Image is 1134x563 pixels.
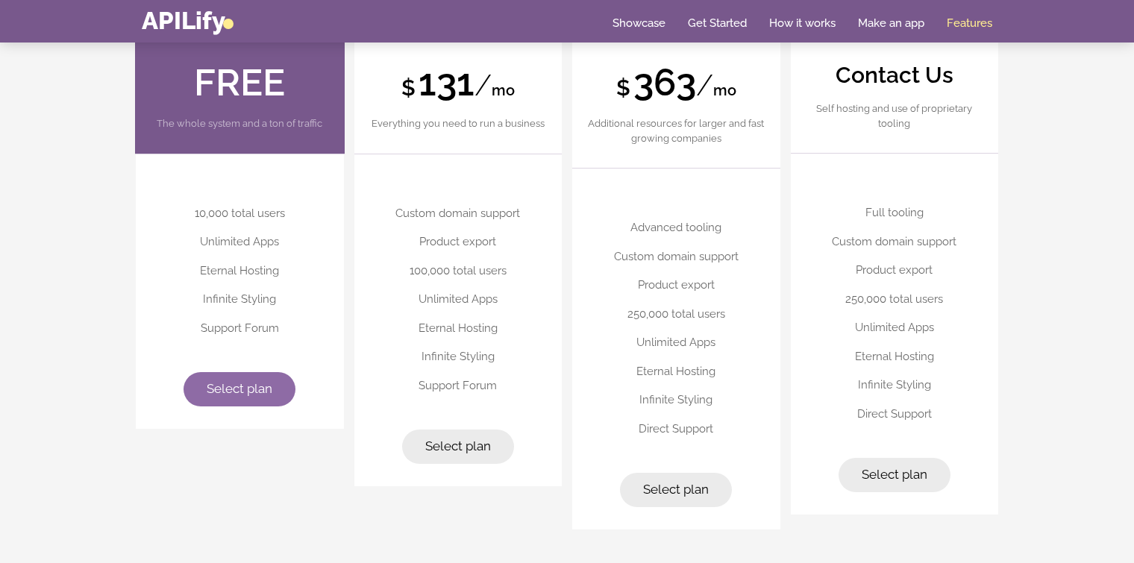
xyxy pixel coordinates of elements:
[806,285,984,314] li: 250,000 total users
[616,77,630,99] strong: $
[402,430,514,464] a: Select plan
[688,16,747,31] a: Get Started
[613,16,665,31] a: Showcase
[369,371,548,400] li: Support Forum
[587,328,765,357] li: Unlimited Apps
[184,372,295,406] a: Select plan
[194,60,285,104] strong: FREE
[492,81,515,99] strong: mo
[806,371,984,400] li: Infinite Styling
[836,64,953,87] strong: Contact Us
[587,271,765,300] li: Product export
[587,386,765,415] li: Infinite Styling
[769,16,836,31] a: How it works
[207,381,272,396] span: Select plan
[643,482,709,497] span: Select plan
[369,257,548,286] li: 100,000 total users
[806,400,984,429] li: Direct Support
[150,116,330,131] p: The whole system and a ton of traffic
[369,199,548,228] li: Custom domain support
[151,285,329,314] li: Infinite Styling
[713,81,736,99] strong: mo
[806,101,984,130] p: Self hosting and use of proprietary tooling
[151,314,329,343] li: Support Forum
[696,67,713,102] span: /
[369,227,548,257] li: Product export
[474,67,492,102] span: /
[587,300,765,329] li: 250,000 total users
[587,357,765,386] li: Eternal Hosting
[839,458,950,492] a: Select plan
[369,116,548,131] p: Everything you need to run a business
[620,473,732,507] a: Select plan
[806,313,984,342] li: Unlimited Apps
[858,16,924,31] a: Make an app
[142,6,234,35] a: APILify
[587,415,765,444] li: Direct Support
[369,342,548,371] li: Infinite Styling
[151,257,329,286] li: Eternal Hosting
[806,342,984,371] li: Eternal Hosting
[401,77,416,99] strong: $
[369,314,548,343] li: Eternal Hosting
[587,242,765,271] li: Custom domain support
[419,60,474,104] strong: 131
[587,213,765,242] li: Advanced tooling
[425,438,491,453] span: Select plan
[587,116,765,145] p: Additional resources for larger and fast growing companies
[369,285,548,314] li: Unlimited Apps
[806,256,984,285] li: Product export
[862,467,927,482] span: Select plan
[633,60,696,104] strong: 363
[806,198,984,227] li: Full tooling
[806,227,984,257] li: Custom domain support
[947,16,992,31] a: Features
[151,227,329,257] li: Unlimited Apps
[151,199,329,228] li: 10,000 total users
